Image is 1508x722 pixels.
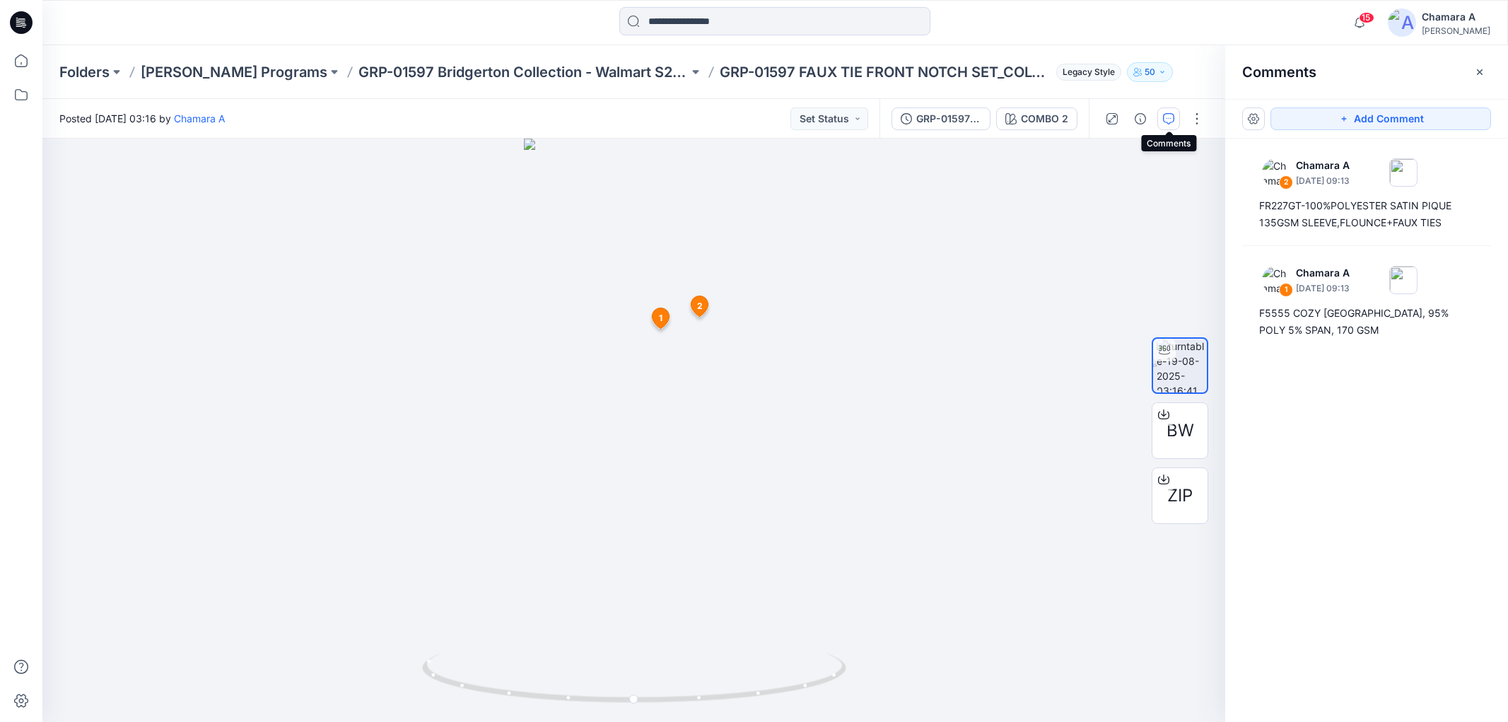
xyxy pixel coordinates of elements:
div: 2 [1279,175,1293,190]
p: GRP-01597 FAUX TIE FRONT NOTCH SET_COLORWAY_REV6 [720,62,1050,82]
p: [DATE] 09:13 [1296,174,1350,188]
div: GRP-01597 FAUX TIE FRONT NOTCH SET_COLORWAY_REV6 [916,111,981,127]
a: Chamara A [174,112,225,124]
button: GRP-01597 FAUX TIE FRONT NOTCH SET_COLORWAY_REV6 [892,107,990,130]
div: [PERSON_NAME] [1422,25,1490,36]
button: 50 [1127,62,1173,82]
a: GRP-01597 Bridgerton Collection - Walmart S2 Summer 2026 [358,62,689,82]
div: 1 [1279,283,1293,297]
span: Posted [DATE] 03:16 by [59,111,225,126]
span: Legacy Style [1056,64,1121,81]
span: 15 [1359,12,1374,23]
span: ZIP [1167,483,1193,508]
img: avatar [1388,8,1416,37]
a: [PERSON_NAME] Programs [141,62,327,82]
div: FR227GT-100%POLYESTER SATIN PIQUE 135GSM SLEEVE,FLOUNCE+FAUX TIES [1259,197,1474,231]
div: COMBO 2 [1021,111,1068,127]
div: F5555 COZY [GEOGRAPHIC_DATA], 95% POLY 5% SPAN, 170 GSM [1259,305,1474,339]
img: Chamara A [1262,266,1290,294]
img: Chamara A [1262,158,1290,187]
button: Add Comment [1270,107,1491,130]
img: turntable-19-08-2025-03:16:41 [1157,339,1207,392]
button: Legacy Style [1051,62,1121,82]
p: Chamara A [1296,264,1350,281]
button: Details [1129,107,1152,130]
p: [DATE] 09:13 [1296,281,1350,296]
p: Chamara A [1296,157,1350,174]
p: 50 [1145,64,1155,80]
span: BW [1167,418,1194,443]
div: Chamara A [1422,8,1490,25]
h2: Comments [1242,64,1316,81]
button: COMBO 2 [996,107,1077,130]
a: Folders [59,62,110,82]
